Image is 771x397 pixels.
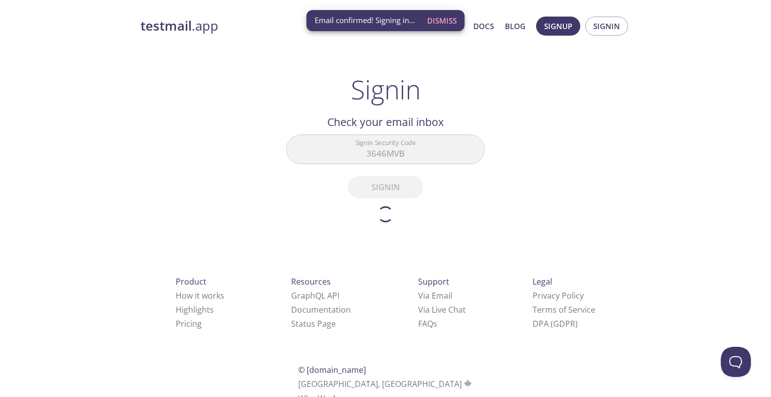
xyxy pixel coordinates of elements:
a: Status Page [291,318,336,329]
h2: Check your email inbox [286,113,485,130]
a: FAQ [418,318,437,329]
a: DPA (GDPR) [533,318,578,329]
a: How it works [176,290,224,301]
span: Resources [291,276,331,287]
span: Dismiss [427,14,457,27]
a: Documentation [291,304,351,315]
a: Highlights [176,304,214,315]
a: Blog [505,20,526,33]
a: Via Email [418,290,452,301]
button: Signup [536,17,580,36]
a: testmail.app [141,18,376,35]
a: Via Live Chat [418,304,466,315]
a: Docs [473,20,494,33]
a: GraphQL API [291,290,339,301]
span: Legal [533,276,552,287]
span: Signup [544,20,572,33]
strong: testmail [141,17,192,35]
h1: Signin [351,74,421,104]
a: Privacy Policy [533,290,584,301]
a: Pricing [176,318,202,329]
button: Dismiss [423,11,461,30]
span: [GEOGRAPHIC_DATA], [GEOGRAPHIC_DATA] [298,378,473,389]
span: © [DOMAIN_NAME] [298,364,366,375]
span: Signin [593,20,620,33]
span: s [433,318,437,329]
span: Support [418,276,449,287]
button: Signin [585,17,628,36]
a: Terms of Service [533,304,595,315]
iframe: Help Scout Beacon - Open [721,347,751,377]
span: Email confirmed! Signing in... [315,15,415,26]
span: Product [176,276,206,287]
